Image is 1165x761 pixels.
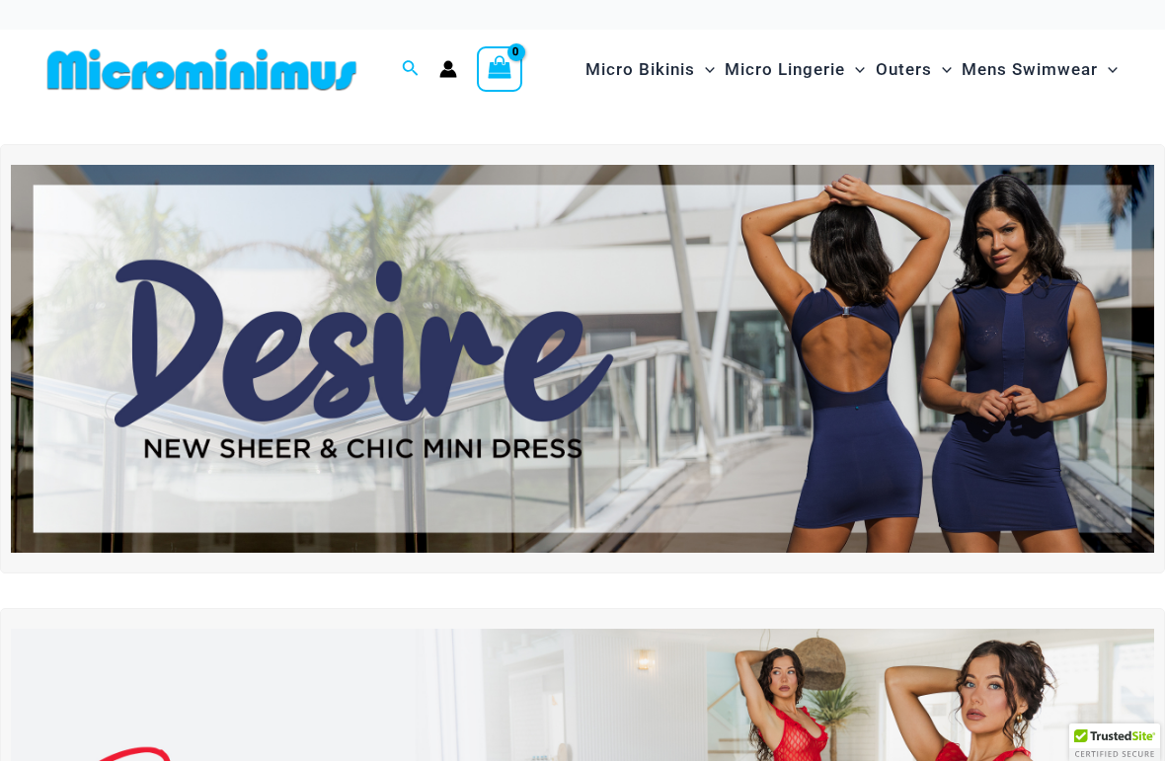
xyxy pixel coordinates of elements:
[957,39,1123,100] a: Mens SwimwearMenu ToggleMenu Toggle
[845,44,865,95] span: Menu Toggle
[439,60,457,78] a: Account icon link
[585,44,695,95] span: Micro Bikinis
[402,57,420,82] a: Search icon link
[39,47,364,92] img: MM SHOP LOGO FLAT
[876,44,932,95] span: Outers
[581,39,720,100] a: Micro BikinisMenu ToggleMenu Toggle
[1098,44,1118,95] span: Menu Toggle
[1069,723,1160,761] div: TrustedSite Certified
[932,44,952,95] span: Menu Toggle
[578,37,1126,103] nav: Site Navigation
[871,39,957,100] a: OutersMenu ToggleMenu Toggle
[962,44,1098,95] span: Mens Swimwear
[695,44,715,95] span: Menu Toggle
[720,39,870,100] a: Micro LingerieMenu ToggleMenu Toggle
[725,44,845,95] span: Micro Lingerie
[477,46,522,92] a: View Shopping Cart, empty
[11,165,1154,554] img: Desire me Navy Dress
